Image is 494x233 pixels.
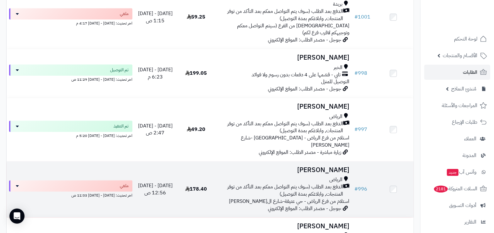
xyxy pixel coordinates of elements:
[185,69,207,77] span: 199.05
[138,122,173,137] span: [DATE] - [DATE] 2:47 ص
[185,185,207,193] span: 178.40
[354,13,358,21] span: #
[219,8,343,22] span: الدفع بعد الطلب (سوف يتم التواصل معكم بعد التأكد من توفر المنتجات, وابلاغكم بمدة التوصيل)
[241,134,349,149] span: استلام من فرع الرياض - [GEOGRAPHIC_DATA] -شارع [PERSON_NAME]
[219,183,343,198] span: الدفع بعد الطلب (سوف يتم التواصل معكم بعد التأكد من توفر المنتجات, وابلاغكم بمدة التوصيل)
[442,101,477,110] span: المراجعات والأسئلة
[259,149,341,156] span: زيارة مباشرة - مصدر الطلب: الموقع الإلكتروني
[424,98,490,113] a: المراجعات والأسئلة
[463,68,477,77] span: الطلبات
[219,120,343,135] span: الدفع بعد الطلب (سوف يتم التواصل معكم بعد التأكد من توفر المنتجات, وابلاغكم بمدة التوصيل)
[138,10,173,24] span: [DATE] - [DATE] 1:15 ص
[424,165,490,180] a: وآتس آبجديد
[9,209,25,224] div: Open Intercom Messenger
[187,13,205,21] span: 59.25
[321,78,349,85] span: التوصيل للمنزل
[138,182,173,197] span: [DATE] - [DATE] 12:56 ص
[187,126,205,133] span: 49.20
[333,1,342,8] span: بريدة
[424,115,490,130] a: طلبات الإرجاع
[463,151,476,160] span: المدونة
[354,185,358,193] span: #
[354,126,367,133] a: #997
[354,69,358,77] span: #
[334,64,342,71] span: الخبر
[354,13,370,21] a: #1001
[424,198,490,213] a: أدوات التسويق
[219,223,349,230] h3: [PERSON_NAME]
[424,148,490,163] a: المدونة
[219,166,349,174] h3: [PERSON_NAME]
[110,67,129,73] span: تم التوصيل
[268,205,341,212] span: جوجل - مصدر الطلب: الموقع الإلكتروني
[9,192,132,198] div: اخر تحديث: [DATE] - [DATE] 11:03 ص
[354,69,367,77] a: #998
[446,168,476,176] span: وآتس آب
[268,85,341,93] span: جوجل - مصدر الطلب: الموقع الإلكتروني
[354,126,358,133] span: #
[424,31,490,46] a: لوحة التحكم
[451,84,476,93] span: مُنشئ النماذج
[9,76,132,82] div: اخر تحديث: [DATE] - [DATE] 11:29 ص
[424,181,490,196] a: السلات المتروكة2181
[451,6,488,19] img: logo-2.png
[433,184,477,193] span: السلات المتروكة
[464,218,476,226] span: التقارير
[120,11,129,17] span: ملغي
[114,123,129,129] span: تم التنفيذ
[433,185,448,193] span: 2181
[138,66,173,81] span: [DATE] - [DATE] 6:23 م
[424,131,490,146] a: العملاء
[449,201,476,210] span: أدوات التسويق
[252,71,341,79] span: تابي - قسّمها على 4 دفعات بدون رسوم ولا فوائد
[237,22,349,37] span: [DEMOGRAPHIC_DATA] من الفرع (سيتم التواصل معكم وتوجيهكم لاقرب فرع لكم)
[120,183,129,189] span: ملغي
[354,185,367,193] a: #996
[9,132,132,138] div: اخر تحديث: [DATE] - [DATE] 5:20 م
[443,51,477,60] span: الأقسام والمنتجات
[219,103,349,110] h3: [PERSON_NAME]
[229,198,349,205] span: استلام من فرع الرياض - حي عتيقة-شارع ال[PERSON_NAME]
[452,118,477,127] span: طلبات الإرجاع
[9,19,132,26] div: اخر تحديث: [DATE] - [DATE] 4:17 م
[447,169,458,176] span: جديد
[268,36,341,44] span: جوجل - مصدر الطلب: الموقع الإلكتروني
[329,176,342,183] span: الرياض
[219,54,349,61] h3: [PERSON_NAME]
[454,35,477,43] span: لوحة التحكم
[424,65,490,80] a: الطلبات
[329,113,342,120] span: الرياض
[424,214,490,230] a: التقارير
[464,134,476,143] span: العملاء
